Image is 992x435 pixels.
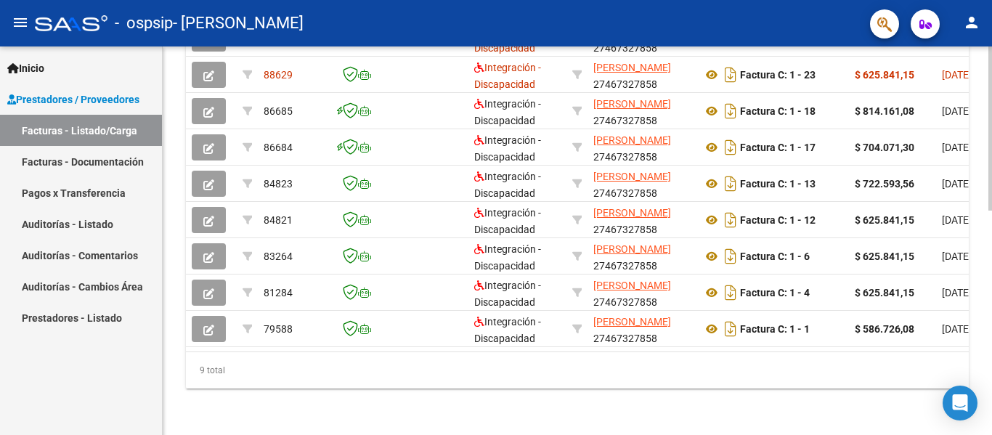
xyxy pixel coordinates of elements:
[593,277,691,308] div: 27467327858
[593,134,671,146] span: [PERSON_NAME]
[740,69,816,81] strong: Factura C: 1 - 23
[264,323,293,335] span: 79588
[474,316,541,344] span: Integración - Discapacidad
[855,142,914,153] strong: $ 704.071,30
[721,136,740,159] i: Descargar documento
[474,207,541,235] span: Integración - Discapacidad
[593,60,691,90] div: 27467327858
[7,60,44,76] span: Inicio
[942,178,972,190] span: [DATE]
[740,251,810,262] strong: Factura C: 1 - 6
[855,69,914,81] strong: $ 625.841,15
[721,208,740,232] i: Descargar documento
[721,317,740,341] i: Descargar documento
[264,287,293,298] span: 81284
[721,99,740,123] i: Descargar documento
[474,98,541,126] span: Integración - Discapacidad
[593,132,691,163] div: 27467327858
[740,287,810,298] strong: Factura C: 1 - 4
[264,69,293,81] span: 88629
[474,171,541,199] span: Integración - Discapacidad
[264,105,293,117] span: 86685
[12,14,29,31] mat-icon: menu
[855,178,914,190] strong: $ 722.593,56
[593,168,691,199] div: 27467327858
[474,280,541,308] span: Integración - Discapacidad
[855,214,914,226] strong: $ 625.841,15
[721,63,740,86] i: Descargar documento
[593,96,691,126] div: 27467327858
[721,172,740,195] i: Descargar documento
[186,352,969,389] div: 9 total
[740,142,816,153] strong: Factura C: 1 - 17
[942,105,972,117] span: [DATE]
[264,142,293,153] span: 86684
[593,62,671,73] span: [PERSON_NAME]
[593,314,691,344] div: 27467327858
[942,323,972,335] span: [DATE]
[943,386,977,420] div: Open Intercom Messenger
[740,178,816,190] strong: Factura C: 1 - 13
[740,323,810,335] strong: Factura C: 1 - 1
[264,251,293,262] span: 83264
[593,205,691,235] div: 27467327858
[474,134,541,163] span: Integración - Discapacidad
[264,178,293,190] span: 84823
[855,323,914,335] strong: $ 586.726,08
[173,7,304,39] span: - [PERSON_NAME]
[593,243,671,255] span: [PERSON_NAME]
[942,214,972,226] span: [DATE]
[855,105,914,117] strong: $ 814.161,08
[115,7,173,39] span: - ospsip
[593,241,691,272] div: 27467327858
[593,98,671,110] span: [PERSON_NAME]
[721,245,740,268] i: Descargar documento
[721,281,740,304] i: Descargar documento
[7,92,139,107] span: Prestadores / Proveedores
[593,316,671,328] span: [PERSON_NAME]
[474,62,541,90] span: Integración - Discapacidad
[593,207,671,219] span: [PERSON_NAME]
[855,251,914,262] strong: $ 625.841,15
[942,142,972,153] span: [DATE]
[942,287,972,298] span: [DATE]
[942,251,972,262] span: [DATE]
[740,214,816,226] strong: Factura C: 1 - 12
[474,243,541,272] span: Integración - Discapacidad
[264,214,293,226] span: 84821
[855,287,914,298] strong: $ 625.841,15
[593,171,671,182] span: [PERSON_NAME]
[963,14,980,31] mat-icon: person
[740,105,816,117] strong: Factura C: 1 - 18
[942,69,972,81] span: [DATE]
[593,280,671,291] span: [PERSON_NAME]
